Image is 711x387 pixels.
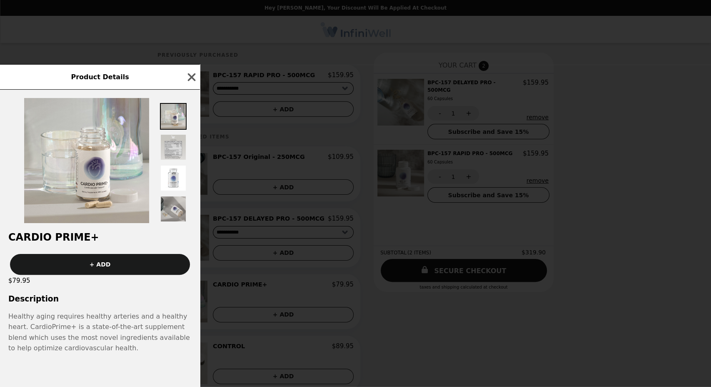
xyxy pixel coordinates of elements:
[160,103,187,130] img: Thumbnail 1
[8,312,190,352] span: Healthy aging requires healthy arteries and a healthy heart. CardioPrime+ is a state-of-the-art s...
[160,165,187,191] img: Thumbnail 3
[24,98,149,223] img: Default Title
[71,73,129,81] span: Product Details
[10,254,190,275] button: + ADD
[160,196,187,222] img: Thumbnail 4
[160,134,187,161] img: Thumbnail 2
